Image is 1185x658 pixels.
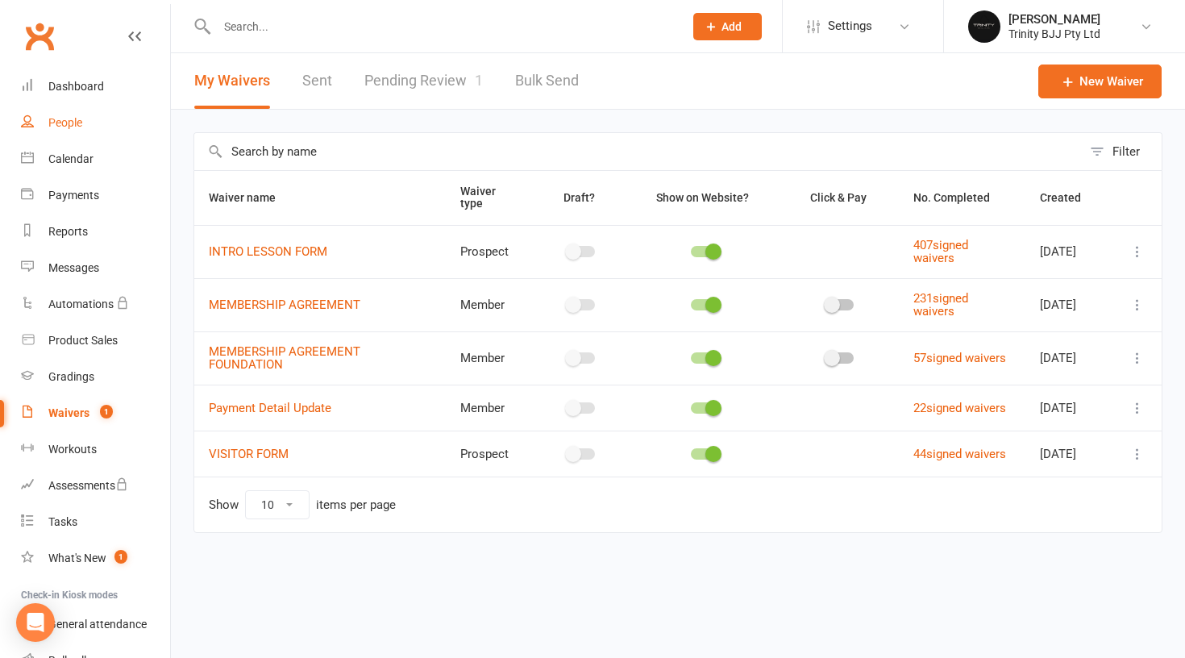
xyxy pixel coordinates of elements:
[1025,431,1113,477] td: [DATE]
[48,152,94,165] div: Calendar
[209,401,331,415] a: Payment Detail Update
[721,20,742,33] span: Add
[21,395,170,431] a: Waivers 1
[209,191,293,204] span: Waiver name
[1008,12,1100,27] div: [PERSON_NAME]
[1025,278,1113,331] td: [DATE]
[48,189,99,202] div: Payments
[21,286,170,323] a: Automations
[16,603,55,642] div: Open Intercom Messenger
[810,191,867,204] span: Click & Pay
[48,80,104,93] div: Dashboard
[1025,385,1113,431] td: [DATE]
[48,370,94,383] div: Gradings
[48,116,82,129] div: People
[21,250,170,286] a: Messages
[549,188,613,207] button: Draft?
[48,298,114,310] div: Automations
[21,606,170,643] a: General attendance kiosk mode
[913,291,968,319] a: 231signed waivers
[1025,225,1113,278] td: [DATE]
[1025,331,1113,385] td: [DATE]
[21,359,170,395] a: Gradings
[302,53,332,109] a: Sent
[446,278,534,331] td: Member
[693,13,762,40] button: Add
[114,550,127,564] span: 1
[968,10,1000,43] img: thumb_image1712106278.png
[48,552,106,564] div: What's New
[316,498,396,512] div: items per page
[446,171,534,225] th: Waiver type
[1112,142,1140,161] div: Filter
[194,133,1082,170] input: Search by name
[1082,133,1162,170] button: Filter
[48,618,147,631] div: General attendance
[913,401,1006,415] a: 22signed waivers
[913,351,1006,365] a: 57signed waivers
[796,188,884,207] button: Click & Pay
[913,238,968,266] a: 407signed waivers
[48,515,77,528] div: Tasks
[209,244,327,259] a: INTRO LESSON FORM
[48,334,118,347] div: Product Sales
[475,72,483,89] span: 1
[446,385,534,431] td: Member
[19,16,60,56] a: Clubworx
[194,53,270,109] button: My Waivers
[21,177,170,214] a: Payments
[21,431,170,468] a: Workouts
[21,468,170,504] a: Assessments
[48,225,88,238] div: Reports
[100,405,113,419] span: 1
[48,443,97,456] div: Workouts
[21,214,170,250] a: Reports
[364,53,483,109] a: Pending Review1
[21,540,170,577] a: What's New1
[48,479,128,492] div: Assessments
[446,431,534,477] td: Prospect
[1040,191,1099,204] span: Created
[212,15,672,38] input: Search...
[446,331,534,385] td: Member
[899,171,1025,225] th: No. Completed
[1040,188,1099,207] button: Created
[21,504,170,540] a: Tasks
[913,447,1006,461] a: 44signed waivers
[21,69,170,105] a: Dashboard
[828,8,872,44] span: Settings
[515,53,579,109] a: Bulk Send
[209,298,360,312] a: MEMBERSHIP AGREEMENT
[656,191,749,204] span: Show on Website?
[209,490,396,519] div: Show
[21,141,170,177] a: Calendar
[209,447,289,461] a: VISITOR FORM
[1038,65,1162,98] a: New Waiver
[642,188,767,207] button: Show on Website?
[563,191,595,204] span: Draft?
[48,406,89,419] div: Waivers
[48,261,99,274] div: Messages
[1008,27,1100,41] div: Trinity BJJ Pty Ltd
[21,105,170,141] a: People
[446,225,534,278] td: Prospect
[209,344,360,373] a: MEMBERSHIP AGREEMENT FOUNDATION
[21,323,170,359] a: Product Sales
[209,188,293,207] button: Waiver name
